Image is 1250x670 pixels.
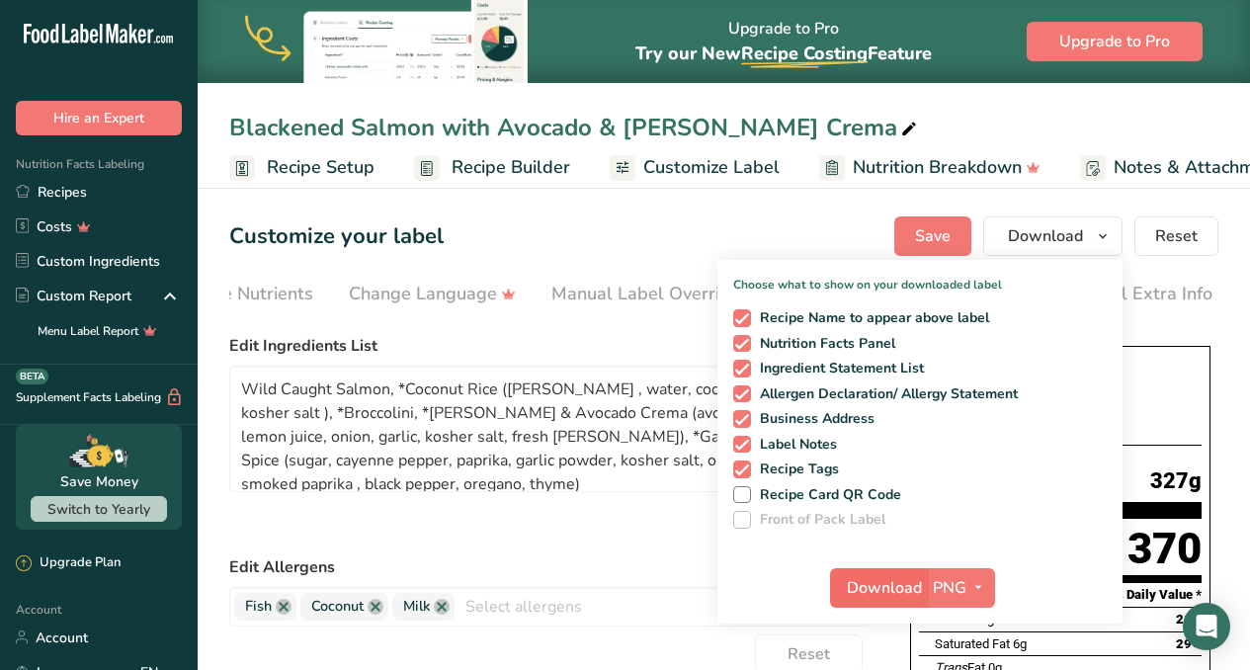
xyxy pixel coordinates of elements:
span: Recipe Builder [452,154,570,181]
div: Upgrade to Pro [635,1,932,83]
span: Save [915,224,951,248]
span: Download [1008,224,1083,248]
label: Edit Allergens [229,555,871,579]
span: 21% [1176,612,1202,627]
span: Recipe Tags [751,461,840,478]
span: 29% [1176,636,1202,651]
button: Reset [1134,216,1218,256]
h1: Customize your label [229,220,444,253]
div: Label Extra Info [1081,281,1212,307]
span: Coconut [311,596,364,618]
div: Save Money [60,471,138,492]
span: Upgrade to Pro [1059,30,1170,53]
a: Recipe Builder [414,145,570,190]
button: Download [830,568,927,608]
div: Change Language [349,281,516,307]
span: Try our New Feature [635,42,932,65]
button: PNG [927,568,995,608]
div: Open Intercom Messenger [1183,603,1230,650]
span: Business Address [751,410,875,428]
span: Milk [403,596,430,618]
span: Recipe Name to appear above label [751,309,990,327]
button: Switch to Yearly [31,496,167,522]
div: Upgrade Plan [16,553,121,573]
span: 6g [1013,636,1027,651]
span: Ingredient Statement List [751,360,925,377]
button: Hire an Expert [16,101,182,135]
button: Upgrade to Pro [1027,22,1203,61]
label: Edit Ingredients List [229,334,871,358]
span: Recipe Costing [741,42,868,65]
span: Customize Label [643,154,780,181]
span: PNG [933,576,966,600]
a: Customize Label [610,145,780,190]
div: 370 [1127,523,1202,575]
span: Recipe Setup [267,154,375,181]
span: Saturated Fat [935,636,1010,651]
div: Blackened Salmon with Avocado & [PERSON_NAME] Crema [229,110,921,145]
p: Choose what to show on your downloaded label [717,260,1123,293]
span: Nutrition Facts Panel [751,335,896,353]
button: Download [983,216,1123,256]
a: Recipe Setup [229,145,375,190]
span: Reset [788,642,830,666]
div: BETA [16,369,48,384]
span: Reset [1155,224,1198,248]
div: Custom Report [16,286,131,306]
span: Allergen Declaration/ Allergy Statement [751,385,1019,403]
span: Switch to Yearly [47,500,150,519]
span: Label Notes [751,436,838,454]
span: Fish [245,596,272,618]
span: Nutrition Breakdown [853,154,1022,181]
span: Recipe Card QR Code [751,486,902,504]
span: Front of Pack Label [751,511,886,529]
span: 327g [1150,469,1202,494]
span: Download [847,576,922,600]
a: Nutrition Breakdown [819,145,1041,190]
button: Save [894,216,971,256]
input: Select allergens [455,591,870,622]
div: Manual Label Override [551,281,759,307]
